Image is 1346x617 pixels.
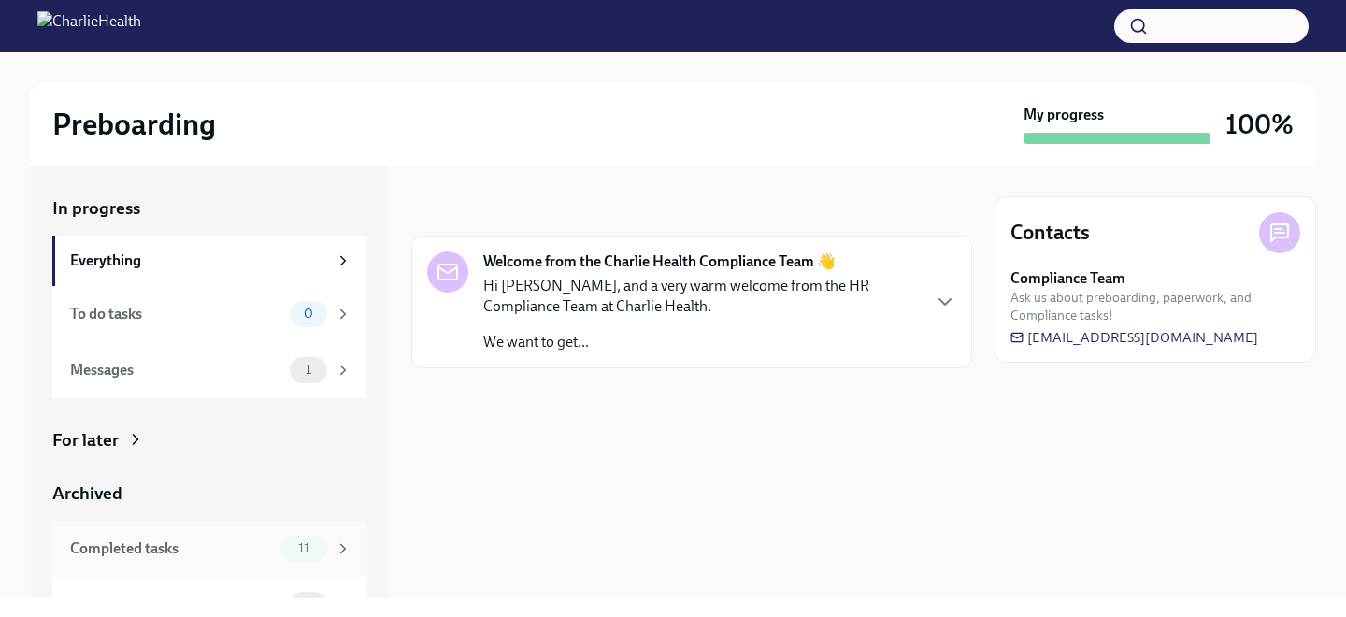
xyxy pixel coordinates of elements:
[1010,268,1125,289] strong: Compliance Team
[52,286,366,342] a: To do tasks0
[70,304,282,324] div: To do tasks
[293,307,324,321] span: 0
[287,541,321,555] span: 11
[483,251,836,272] strong: Welcome from the Charlie Health Compliance Team 👋
[52,106,216,143] h2: Preboarding
[52,342,366,398] a: Messages1
[70,360,282,380] div: Messages
[52,428,119,452] div: For later
[293,597,324,611] span: 0
[483,276,919,317] p: Hi [PERSON_NAME], and a very warm welcome from the HR Compliance Team at Charlie Health.
[70,595,282,615] div: Messages
[411,196,499,221] div: In progress
[1024,105,1104,125] strong: My progress
[52,196,366,221] a: In progress
[70,251,327,271] div: Everything
[52,481,366,506] a: Archived
[1010,328,1258,347] a: [EMAIL_ADDRESS][DOMAIN_NAME]
[52,236,366,286] a: Everything
[52,428,366,452] a: For later
[37,11,141,41] img: CharlieHealth
[70,538,273,559] div: Completed tasks
[1225,108,1294,141] h3: 100%
[1010,219,1090,247] h4: Contacts
[483,332,919,352] p: We want to get...
[52,521,366,577] a: Completed tasks11
[1010,289,1300,324] span: Ask us about preboarding, paperwork, and Compliance tasks!
[294,363,322,377] span: 1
